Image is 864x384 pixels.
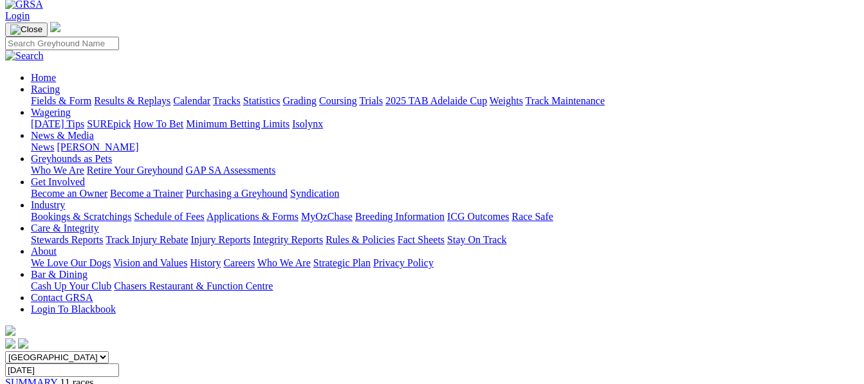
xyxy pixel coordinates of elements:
a: Retire Your Greyhound [87,165,183,176]
a: Applications & Forms [207,211,299,222]
a: Who We Are [31,165,84,176]
a: How To Bet [134,118,184,129]
img: Search [5,50,44,62]
a: Privacy Policy [373,257,434,268]
a: Race Safe [511,211,553,222]
a: Fields & Form [31,95,91,106]
a: Bookings & Scratchings [31,211,131,222]
a: About [31,246,57,257]
a: Coursing [319,95,357,106]
a: Greyhounds as Pets [31,153,112,164]
a: Stewards Reports [31,234,103,245]
a: We Love Our Dogs [31,257,111,268]
div: Care & Integrity [31,234,859,246]
a: Get Involved [31,176,85,187]
a: MyOzChase [301,211,353,222]
a: Grading [283,95,317,106]
a: Isolynx [292,118,323,129]
a: Breeding Information [355,211,445,222]
a: Track Maintenance [526,95,605,106]
button: Toggle navigation [5,23,48,37]
a: News & Media [31,130,94,141]
a: Statistics [243,95,280,106]
a: GAP SA Assessments [186,165,276,176]
a: Login [5,10,30,21]
a: Trials [359,95,383,106]
img: twitter.svg [18,338,28,349]
input: Select date [5,363,119,377]
a: Industry [31,199,65,210]
a: Wagering [31,107,71,118]
div: Wagering [31,118,859,130]
div: Get Involved [31,188,859,199]
a: Fact Sheets [398,234,445,245]
a: Weights [490,95,523,106]
a: ICG Outcomes [447,211,509,222]
a: History [190,257,221,268]
a: Injury Reports [190,234,250,245]
a: [DATE] Tips [31,118,84,129]
a: Cash Up Your Club [31,280,111,291]
div: About [31,257,859,269]
a: Track Injury Rebate [106,234,188,245]
a: News [31,142,54,152]
a: Rules & Policies [326,234,395,245]
input: Search [5,37,119,50]
a: Login To Blackbook [31,304,116,315]
div: Greyhounds as Pets [31,165,859,176]
a: Schedule of Fees [134,211,204,222]
a: Results & Replays [94,95,170,106]
a: Tracks [213,95,241,106]
img: logo-grsa-white.png [5,325,15,336]
a: [PERSON_NAME] [57,142,138,152]
a: Bar & Dining [31,269,87,280]
a: Minimum Betting Limits [186,118,290,129]
div: Racing [31,95,859,107]
a: SUREpick [87,118,131,129]
a: 2025 TAB Adelaide Cup [385,95,487,106]
a: Purchasing a Greyhound [186,188,288,199]
a: Calendar [173,95,210,106]
a: Racing [31,84,60,95]
a: Home [31,72,56,83]
div: Industry [31,211,859,223]
a: Become an Owner [31,188,107,199]
img: facebook.svg [5,338,15,349]
div: Bar & Dining [31,280,859,292]
a: Strategic Plan [313,257,371,268]
a: Syndication [290,188,339,199]
a: Careers [223,257,255,268]
a: Care & Integrity [31,223,99,233]
a: Become a Trainer [110,188,183,199]
a: Contact GRSA [31,292,93,303]
img: logo-grsa-white.png [50,22,60,32]
a: Who We Are [257,257,311,268]
a: Chasers Restaurant & Function Centre [114,280,273,291]
a: Vision and Values [113,257,187,268]
a: Stay On Track [447,234,506,245]
img: Close [10,24,42,35]
a: Integrity Reports [253,234,323,245]
div: News & Media [31,142,859,153]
